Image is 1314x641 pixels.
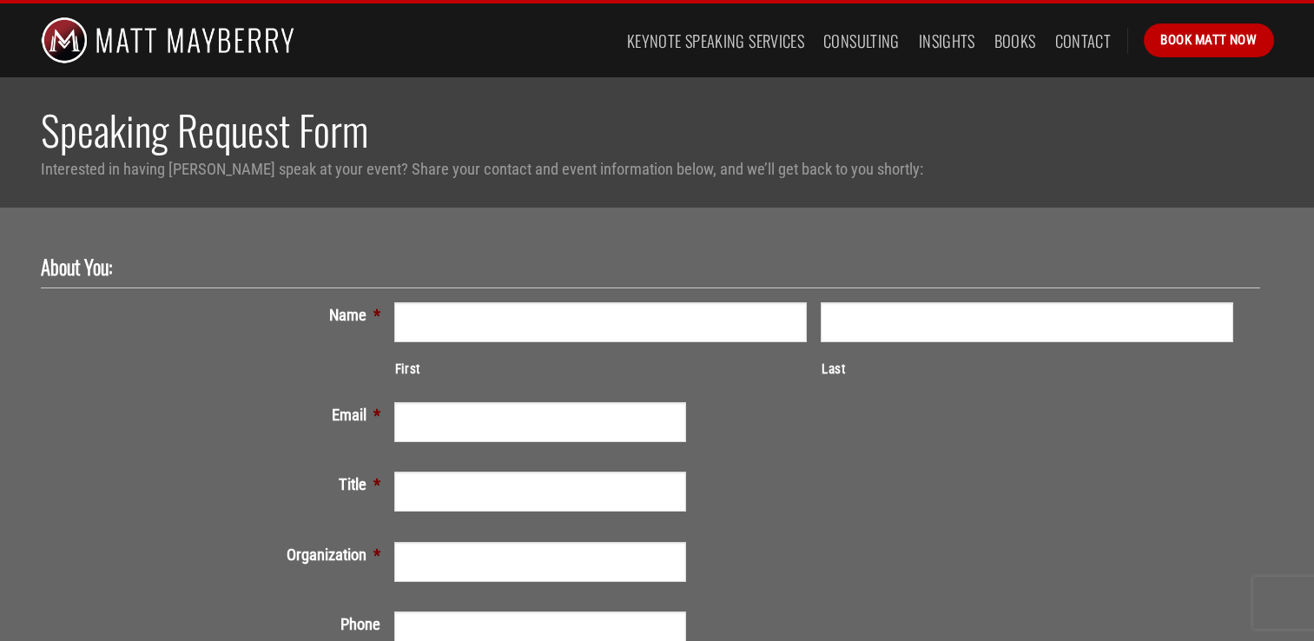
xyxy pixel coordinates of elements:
[41,542,394,567] label: Organization
[823,25,900,56] a: Consulting
[41,156,1274,182] p: Interested in having [PERSON_NAME] speak at your event? Share your contact and event information ...
[822,360,1233,380] label: Last
[627,25,804,56] a: Keynote Speaking Services
[1055,25,1112,56] a: Contact
[41,472,394,497] label: Title
[41,302,394,327] label: Name
[41,611,394,637] label: Phone
[41,254,1246,281] h2: About You:
[41,402,394,427] label: Email
[41,3,295,77] img: Matt Mayberry
[1144,23,1273,56] a: Book Matt Now
[1160,30,1257,50] span: Book Matt Now
[395,360,807,380] label: First
[919,25,975,56] a: Insights
[994,25,1036,56] a: Books
[41,99,368,160] span: Speaking Request Form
